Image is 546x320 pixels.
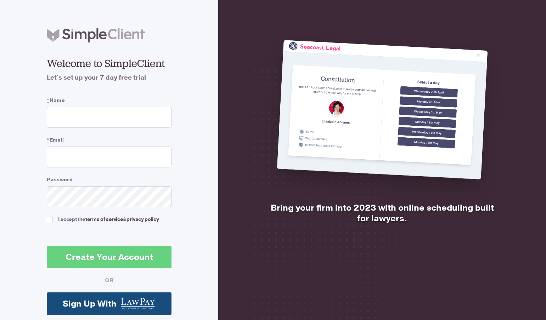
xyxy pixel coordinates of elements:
a: terms of service [85,216,123,223]
div: I accept the & [58,216,159,223]
label: Name [47,97,171,104]
h4: Let's set up your 7 day free trial [47,73,171,82]
abbr: required [47,97,49,104]
h2: Welcome to SimpleClient [47,57,171,70]
h2: Bring your firm into 2023 with online scheduling built for lawyers. [264,202,501,224]
label: Email [47,136,171,144]
a: privacy policy [126,216,159,223]
a: Sign Up With [47,292,171,315]
div: OR [99,276,119,284]
abbr: required [47,137,49,143]
label: Password [47,176,171,183]
input: I accept theterms of service&privacy policy [47,217,52,222]
img: SimpleClient is the easiest online scheduler for lawyers [277,40,488,179]
button: Create Your Account [47,246,171,268]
